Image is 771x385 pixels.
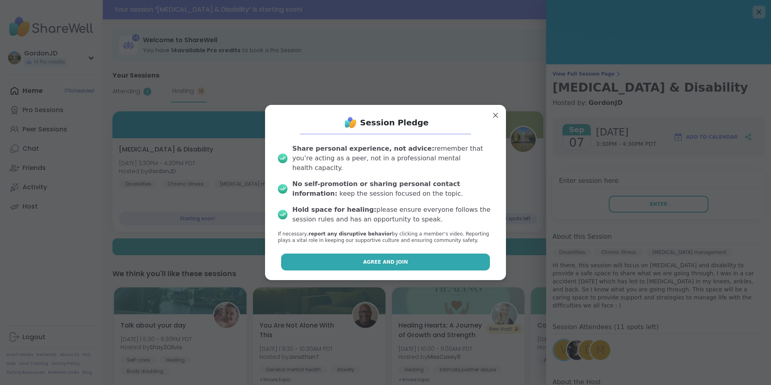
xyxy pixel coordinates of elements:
span: Agree and Join [363,258,408,266]
img: ShareWell Logo [343,115,359,131]
b: No self-promotion or sharing personal contact information: [292,180,460,197]
h1: Session Pledge [360,117,429,128]
b: Hold space for healing: [292,206,376,213]
div: please ensure everyone follows the session rules and has an opportunity to speak. [292,205,493,224]
button: Agree and Join [281,254,490,270]
p: If necessary, by clicking a member‘s video. Reporting plays a vital role in keeping our supportiv... [278,231,493,244]
div: remember that you’re acting as a peer, not in a professional mental health capacity. [292,144,493,173]
b: Share personal experience, not advice: [292,145,434,152]
div: keep the session focused on the topic. [292,179,493,199]
b: report any disruptive behavior [308,231,392,237]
